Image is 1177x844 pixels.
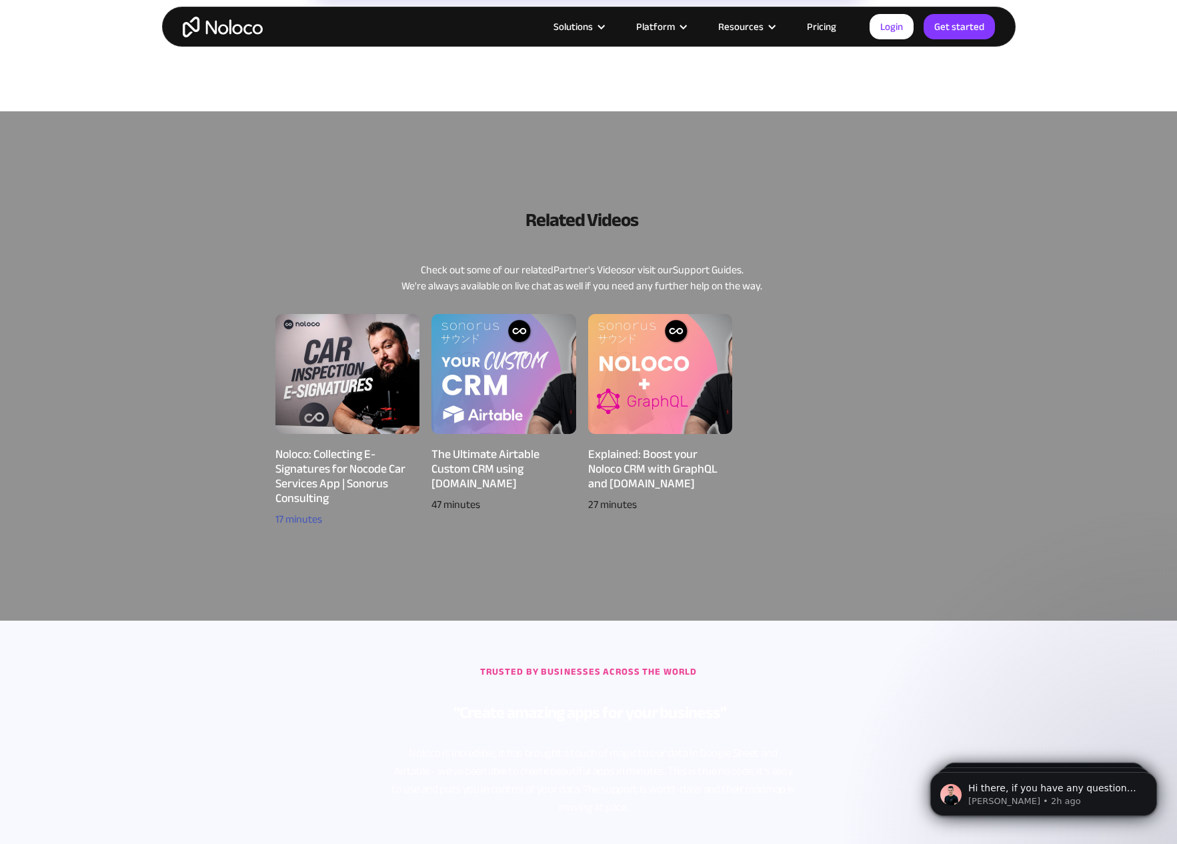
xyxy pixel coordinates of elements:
p: Noloco is a no code application that connects to Airtable, SmartSuite, and other data sources to ... [315,37,862,85]
div: Platform [620,18,702,35]
strong: "Create amazing apps for your business" [453,697,727,728]
a: Pricing [790,18,853,35]
a: Login [870,14,914,39]
a: Support Guides [673,260,742,280]
a: The Ultimate Airtable Custom CRM using [DOMAIN_NAME]47 minutes [431,314,576,527]
div: Solutions [553,18,593,35]
div: 27 minutes [588,497,733,513]
div: Explained: Boost your Noloco CRM with GraphQL and [DOMAIN_NAME] [588,447,733,491]
a: Get started [924,14,995,39]
div: Resources [718,18,764,35]
iframe: Intercom notifications message [910,744,1177,837]
h2: Related Videos [275,191,889,249]
div: 47 minutes [431,497,576,513]
div: Noloco: Collecting E-Signatures for Nocode Car Services App | Sonorus Consulting [275,447,420,506]
div: Solutions [537,18,620,35]
a: Explained: Boost your Noloco CRM with GraphQL and [DOMAIN_NAME]27 minutes [588,314,733,527]
a: Noloco: Collecting E-Signatures for Nocode Car Services App | Sonorus Consulting17 minutes [275,314,420,527]
div: The Ultimate Airtable Custom CRM using [DOMAIN_NAME] [431,447,576,491]
a: home [183,17,263,37]
div: Trusted by businesses across the world [59,664,1118,680]
div: 17 minutes [275,511,420,527]
a: Partner's Videos [553,260,626,280]
div: Platform [636,18,675,35]
p: Noloco is incredible, it has brought a touch of magic to our data in Google Sheet and Airtable - ... [314,744,857,816]
p: Check out some of our related or visit our . We're always available on live chat as well if you n... [275,262,889,294]
div: Resources [702,18,790,35]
